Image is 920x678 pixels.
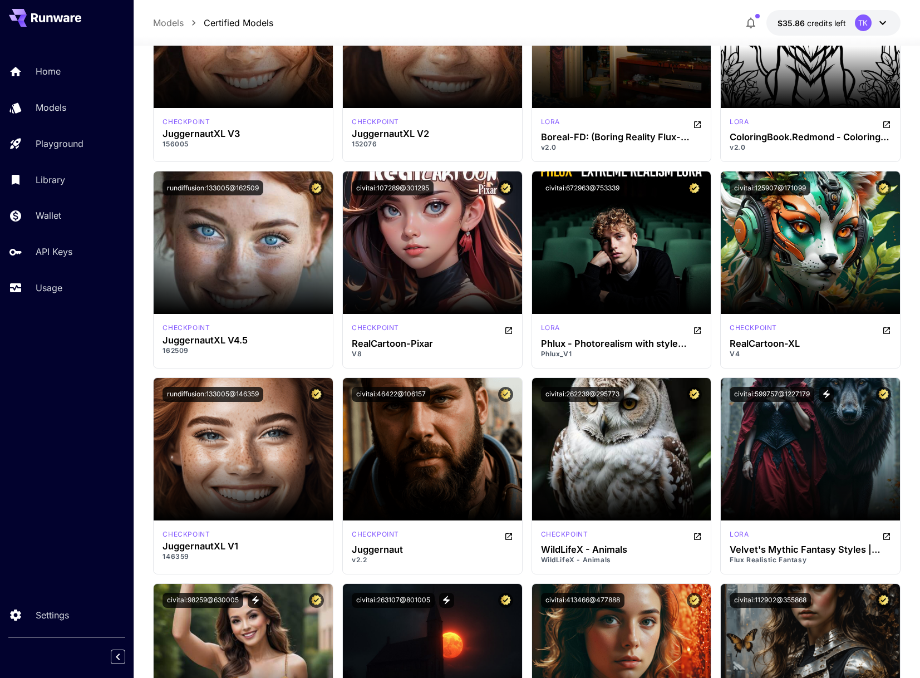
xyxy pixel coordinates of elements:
div: SDXL 1.0 [352,117,399,127]
h3: Boreal-FD: (Boring Reality Flux-[PERSON_NAME]) [541,132,702,143]
div: ColoringBook.Redmond - Coloring Book Lora for SD XL [730,132,891,143]
span: $35.86 [778,18,807,28]
p: checkpoint [163,529,210,539]
p: checkpoint [352,323,399,333]
div: SD 1.5 [541,529,588,543]
div: SDXL 1.0 [163,117,210,127]
button: civitai:672963@753339 [541,180,624,195]
button: civitai:46422@106157 [352,387,430,402]
button: Certified Model – Vetted for best performance and includes a commercial license. [687,180,702,195]
h3: RealCartoon-XL [730,338,891,349]
p: Playground [36,137,83,150]
p: V8 [352,349,513,359]
div: SDXL 1.0 [163,323,210,333]
button: Certified Model – Vetted for best performance and includes a commercial license. [687,387,702,402]
h3: RealCartoon-Pixar [352,338,513,349]
p: WildLifeX - Animals [541,555,702,565]
button: rundiffusion:133005@162509 [163,180,263,195]
p: Library [36,173,65,186]
h3: WildLifeX - Animals [541,544,702,555]
p: lora [541,323,560,333]
button: $35.86426TK [766,10,901,36]
a: Certified Models [204,16,273,30]
button: View trigger words [819,387,834,402]
p: 146359 [163,552,324,562]
div: SD 1.5 [352,323,399,336]
p: checkpoint [541,529,588,539]
button: civitai:262239@295773 [541,387,624,402]
button: Certified Model – Vetted for best performance and includes a commercial license. [309,387,324,402]
button: Open in CivitAI [882,323,891,336]
p: v2.2 [352,555,513,565]
button: Certified Model – Vetted for best performance and includes a commercial license. [687,593,702,608]
button: Open in CivitAI [882,529,891,543]
button: civitai:107289@301295 [352,180,434,195]
p: checkpoint [352,529,399,539]
p: lora [730,529,749,539]
p: Phlux_V1 [541,349,702,359]
button: Certified Model – Vetted for best performance and includes a commercial license. [876,387,891,402]
p: v2.0 [541,143,702,153]
p: checkpoint [163,117,210,127]
h3: Phlux - Photorealism with style (incredible texture and lighting) [541,338,702,349]
p: 152076 [352,139,513,149]
div: SDXL 1.0 [730,117,749,130]
button: Open in CivitAI [504,323,513,336]
p: 162509 [163,346,324,356]
button: Open in CivitAI [504,529,513,543]
span: credits left [807,18,846,28]
div: FLUX.1 D [541,323,560,336]
p: Settings [36,608,69,622]
button: civitai:112902@355868 [730,593,811,608]
p: Flux Realistic Fantasy [730,555,891,565]
div: Boreal-FD: (Boring Reality Flux-Dev LoRA) [541,132,702,143]
button: Certified Model – Vetted for best performance and includes a commercial license. [876,593,891,608]
p: checkpoint [163,323,210,333]
div: SDXL 1.0 [730,323,777,336]
h3: JuggernautXL V4.5 [163,335,324,346]
button: civitai:413466@477888 [541,593,624,608]
p: lora [541,117,560,127]
p: checkpoint [352,117,399,127]
h3: JuggernautXL V2 [352,129,513,139]
button: Certified Model – Vetted for best performance and includes a commercial license. [309,593,324,608]
div: SD 1.5 [352,529,399,543]
button: Open in CivitAI [882,117,891,130]
button: Certified Model – Vetted for best performance and includes a commercial license. [498,593,513,608]
p: Home [36,65,61,78]
p: Models [36,101,66,114]
button: View trigger words [439,593,454,608]
div: FLUX.1 D [541,117,560,130]
div: SDXL 1.0 [163,529,210,539]
div: $35.86426 [778,17,846,29]
p: V4 [730,349,891,359]
p: Wallet [36,209,61,222]
a: Models [153,16,184,30]
button: civitai:98259@630005 [163,593,243,608]
button: View trigger words [248,593,263,608]
button: Collapse sidebar [111,650,125,664]
div: JuggernautXL V3 [163,129,324,139]
div: FLUX.1 D [730,529,749,543]
button: Certified Model – Vetted for best performance and includes a commercial license. [498,387,513,402]
button: Certified Model – Vetted for best performance and includes a commercial license. [498,180,513,195]
button: rundiffusion:133005@146359 [163,387,263,402]
h3: Velvet's Mythic Fantasy Styles | Flux + Pony + illustrious [730,544,891,555]
div: TK [855,14,872,31]
nav: breadcrumb [153,16,273,30]
button: civitai:125907@171099 [730,180,810,195]
button: civitai:263107@801005 [352,593,435,608]
p: Usage [36,281,62,294]
div: Collapse sidebar [119,647,134,667]
h3: JuggernautXL V1 [163,541,324,552]
h3: Juggernaut [352,544,513,555]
